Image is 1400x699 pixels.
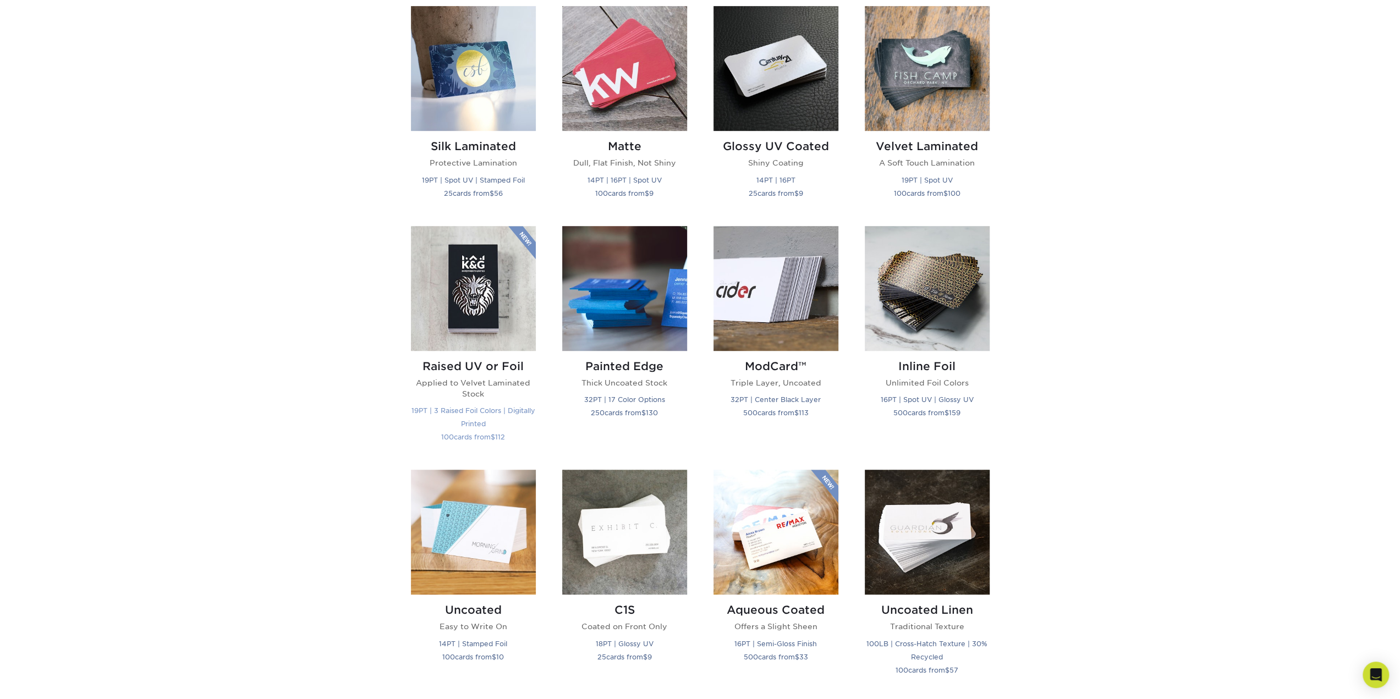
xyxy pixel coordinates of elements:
img: New Product [811,470,838,503]
a: Velvet Laminated Business Cards Velvet Laminated A Soft Touch Lamination 19PT | Spot UV 100cards ... [865,6,990,212]
span: 9 [647,653,652,661]
small: 14PT | Stamped Foil [439,640,507,648]
span: $ [945,409,949,417]
span: 100 [441,433,454,441]
small: 16PT | Spot UV | Glossy UV [881,395,974,404]
span: 500 [893,409,908,417]
span: $ [794,409,799,417]
img: Uncoated Business Cards [411,470,536,595]
h2: Glossy UV Coated [713,140,838,153]
img: Raised UV or Foil Business Cards [411,226,536,351]
h2: Velvet Laminated [865,140,990,153]
p: Applied to Velvet Laminated Stock [411,377,536,400]
span: 25 [444,189,453,197]
h2: C1S [562,603,687,617]
small: cards from [591,409,658,417]
span: 250 [591,409,605,417]
span: 33 [799,653,808,661]
a: Uncoated Linen Business Cards Uncoated Linen Traditional Texture 100LB | Cross-Hatch Texture | 30... [865,470,990,689]
span: $ [643,653,647,661]
span: 25 [597,653,606,661]
a: Inline Foil Business Cards Inline Foil Unlimited Foil Colors 16PT | Spot UV | Glossy UV 500cards ... [865,226,990,457]
p: Coated on Front Only [562,621,687,632]
h2: Painted Edge [562,360,687,373]
img: Aqueous Coated Business Cards [713,470,838,595]
span: 500 [743,409,757,417]
a: ModCard™ Business Cards ModCard™ Triple Layer, Uncoated 32PT | Center Black Layer 500cards from$113 [713,226,838,457]
span: $ [490,189,494,197]
p: Traditional Texture [865,621,990,632]
h2: Matte [562,140,687,153]
img: Matte Business Cards [562,6,687,131]
p: Unlimited Foil Colors [865,377,990,388]
a: Painted Edge Business Cards Painted Edge Thick Uncoated Stock 32PT | 17 Color Options 250cards fr... [562,226,687,457]
small: cards from [743,409,809,417]
h2: Inline Foil [865,360,990,373]
span: 56 [494,189,503,197]
span: 130 [646,409,658,417]
span: $ [645,189,649,197]
a: Uncoated Business Cards Uncoated Easy to Write On 14PT | Stamped Foil 100cards from$10 [411,470,536,689]
span: 100 [442,653,455,661]
small: 14PT | 16PT [756,176,795,184]
img: Uncoated Linen Business Cards [865,470,990,595]
small: cards from [442,653,504,661]
a: Silk Laminated Business Cards Silk Laminated Protective Lamination 19PT | Spot UV | Stamped Foil ... [411,6,536,212]
span: $ [795,653,799,661]
span: 500 [744,653,758,661]
small: 19PT | Spot UV [902,176,953,184]
span: 112 [495,433,505,441]
small: cards from [744,653,808,661]
a: Matte Business Cards Matte Dull, Flat Finish, Not Shiny 14PT | 16PT | Spot UV 100cards from$9 [562,6,687,212]
span: 100 [894,189,907,197]
p: Thick Uncoated Stock [562,377,687,388]
span: $ [641,409,646,417]
span: 9 [799,189,803,197]
div: Open Intercom Messenger [1363,662,1389,688]
span: 159 [949,409,960,417]
h2: Raised UV or Foil [411,360,536,373]
img: Velvet Laminated Business Cards [865,6,990,131]
small: 19PT | Spot UV | Stamped Foil [422,176,525,184]
img: New Product [508,226,536,259]
img: Painted Edge Business Cards [562,226,687,351]
a: C1S Business Cards C1S Coated on Front Only 18PT | Glossy UV 25cards from$9 [562,470,687,689]
small: cards from [894,189,960,197]
p: Easy to Write On [411,621,536,632]
small: cards from [749,189,803,197]
img: C1S Business Cards [562,470,687,595]
h2: Uncoated Linen [865,603,990,617]
span: 57 [949,666,958,674]
a: Raised UV or Foil Business Cards Raised UV or Foil Applied to Velvet Laminated Stock 19PT | 3 Rai... [411,226,536,457]
small: 18PT | Glossy UV [596,640,654,648]
small: cards from [444,189,503,197]
p: A Soft Touch Lamination [865,157,990,168]
span: 100 [595,189,608,197]
span: 25 [749,189,757,197]
a: Aqueous Coated Business Cards Aqueous Coated Offers a Slight Sheen 16PT | Semi-Gloss Finish 500ca... [713,470,838,689]
span: $ [492,653,496,661]
span: 9 [649,189,654,197]
span: 10 [496,653,504,661]
p: Dull, Flat Finish, Not Shiny [562,157,687,168]
img: Inline Foil Business Cards [865,226,990,351]
span: 113 [799,409,809,417]
h2: Silk Laminated [411,140,536,153]
small: cards from [595,189,654,197]
p: Protective Lamination [411,157,536,168]
span: 100 [896,666,908,674]
small: cards from [893,409,960,417]
h2: Aqueous Coated [713,603,838,617]
img: Glossy UV Coated Business Cards [713,6,838,131]
small: cards from [441,433,505,441]
h2: Uncoated [411,603,536,617]
a: Glossy UV Coated Business Cards Glossy UV Coated Shiny Coating 14PT | 16PT 25cards from$9 [713,6,838,212]
span: $ [491,433,495,441]
small: cards from [896,666,958,674]
small: 32PT | 17 Color Options [584,395,665,404]
span: $ [794,189,799,197]
p: Shiny Coating [713,157,838,168]
img: Silk Laminated Business Cards [411,6,536,131]
span: 100 [948,189,960,197]
small: 16PT | Semi-Gloss Finish [734,640,817,648]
